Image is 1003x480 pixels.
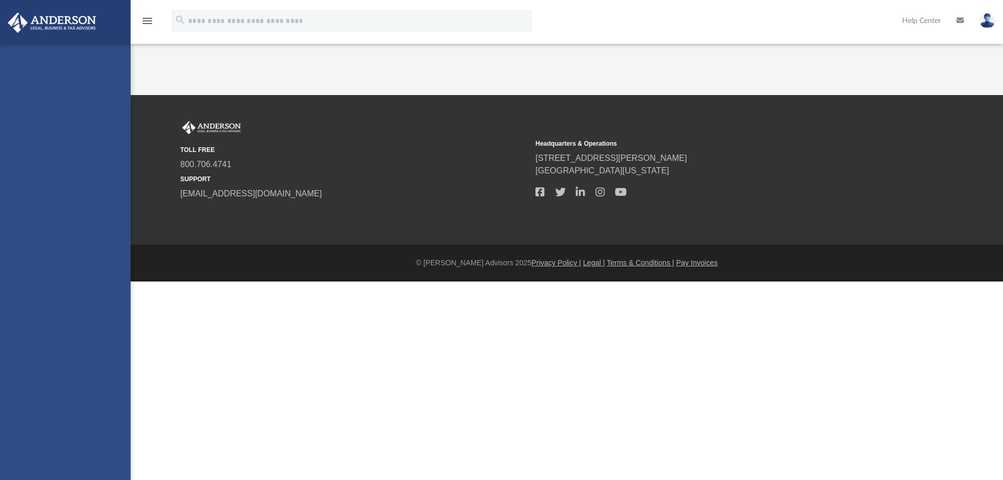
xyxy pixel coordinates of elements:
img: Anderson Advisors Platinum Portal [5,13,99,33]
a: [EMAIL_ADDRESS][DOMAIN_NAME] [180,189,322,198]
a: [GEOGRAPHIC_DATA][US_STATE] [535,166,669,175]
img: User Pic [979,13,995,28]
small: SUPPORT [180,174,528,184]
a: 800.706.4741 [180,160,231,169]
i: search [174,14,186,26]
a: Privacy Policy | [532,259,581,267]
i: menu [141,15,154,27]
small: Headquarters & Operations [535,139,883,148]
a: Pay Invoices [676,259,717,267]
a: [STREET_ADDRESS][PERSON_NAME] [535,154,687,162]
div: © [PERSON_NAME] Advisors 2025 [131,257,1003,268]
a: menu [141,20,154,27]
a: Terms & Conditions | [607,259,674,267]
a: Legal | [583,259,605,267]
small: TOLL FREE [180,145,528,155]
img: Anderson Advisors Platinum Portal [180,121,243,135]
